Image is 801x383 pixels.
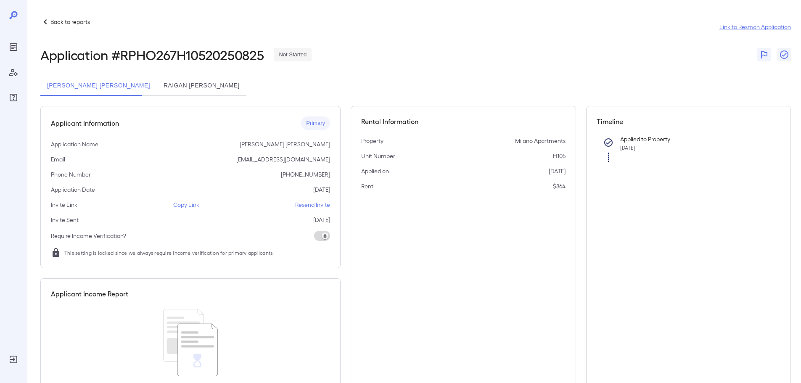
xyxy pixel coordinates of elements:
p: Invite Link [51,201,77,209]
p: Rent [361,182,373,190]
p: Application Name [51,140,98,148]
button: Raigan [PERSON_NAME] [157,76,246,96]
p: Unit Number [361,152,395,160]
a: Link to Resman Application [719,23,791,31]
p: [EMAIL_ADDRESS][DOMAIN_NAME] [236,155,330,164]
h2: Application # RPHO267H10520250825 [40,47,264,62]
div: FAQ [7,91,20,104]
p: Invite Sent [51,216,79,224]
p: Applied on [361,167,389,175]
button: [PERSON_NAME] [PERSON_NAME] [40,76,157,96]
h5: Applicant Information [51,118,119,128]
p: Back to reports [50,18,90,26]
span: This setting is locked since we always require income verification for primary applicants. [64,248,274,257]
h5: Timeline [597,116,781,127]
div: Manage Users [7,66,20,79]
span: [DATE] [620,145,635,151]
p: [DATE] [549,167,566,175]
button: Close Report [777,48,791,61]
p: [PHONE_NUMBER] [281,170,330,179]
div: Log Out [7,353,20,366]
p: $864 [553,182,566,190]
p: Resend Invite [295,201,330,209]
p: Property [361,137,383,145]
p: Milano Apartments [515,137,566,145]
h5: Applicant Income Report [51,289,128,299]
span: Primary [301,119,330,127]
p: H105 [553,152,566,160]
p: Email [51,155,65,164]
p: Application Date [51,185,95,194]
p: Applied to Property [620,135,767,143]
p: [PERSON_NAME] [PERSON_NAME] [240,140,330,148]
p: [DATE] [313,185,330,194]
p: Copy Link [173,201,199,209]
p: Phone Number [51,170,91,179]
p: [DATE] [313,216,330,224]
button: Flag Report [757,48,771,61]
span: Not Started [274,51,312,59]
h5: Rental Information [361,116,566,127]
div: Reports [7,40,20,54]
p: Require Income Verification? [51,232,126,240]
